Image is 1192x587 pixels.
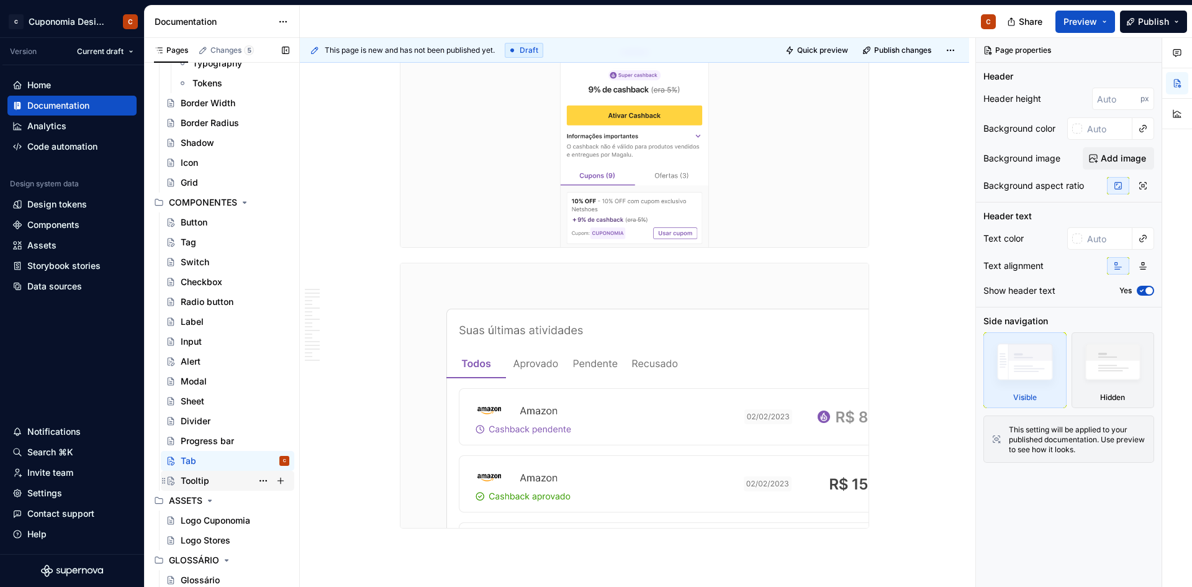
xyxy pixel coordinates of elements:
[7,463,137,483] a: Invite team
[128,17,133,27] div: C
[27,260,101,272] div: Storybook stories
[7,422,137,442] button: Notifications
[181,415,210,427] div: Divider
[181,455,196,467] div: Tab
[181,276,222,288] div: Checkbox
[161,173,294,193] a: Grid
[181,137,214,149] div: Shadow
[161,292,294,312] a: Radio button
[169,494,202,507] div: ASSETS
[7,256,137,276] a: Storybook stories
[27,79,51,91] div: Home
[181,176,198,189] div: Grid
[77,47,124,57] span: Current draft
[983,315,1048,327] div: Side navigation
[983,122,1055,135] div: Background color
[1009,425,1146,455] div: This setting will be applied to your published documentation. Use preview to see how it looks.
[27,198,87,211] div: Design tokens
[161,93,294,113] a: Border Width
[7,194,137,214] a: Design tokens
[154,45,188,55] div: Pages
[10,179,79,189] div: Design system data
[1083,147,1154,170] button: Add image
[181,395,204,407] div: Sheet
[161,431,294,451] a: Progress bar
[520,45,538,55] span: Draft
[1082,227,1132,250] input: Auto
[155,16,272,28] div: Documentation
[181,514,250,527] div: Logo Cuponomia
[1120,11,1187,33] button: Publish
[10,47,37,57] div: Version
[27,99,89,112] div: Documentation
[859,42,937,59] button: Publish changes
[181,574,220,586] div: Glossário
[41,565,103,577] svg: Supernova Logo
[983,232,1024,245] div: Text color
[71,43,139,60] button: Current draft
[797,45,848,55] span: Quick preview
[1092,88,1140,110] input: Auto
[181,316,204,328] div: Label
[1072,332,1155,408] div: Hidden
[181,296,233,308] div: Radio button
[27,425,81,438] div: Notifications
[161,371,294,391] a: Modal
[169,554,219,567] div: GLOSSÁRIO
[27,140,97,153] div: Code automation
[161,272,294,292] a: Checkbox
[27,528,47,540] div: Help
[27,239,56,252] div: Assets
[181,534,230,547] div: Logo Stores
[161,511,294,530] a: Logo Cuponomia
[181,117,239,129] div: Border Radius
[2,8,142,35] button: CCuponomia Design SystemC
[169,196,237,209] div: COMPONENTES
[210,45,254,55] div: Changes
[1100,393,1125,403] div: Hidden
[986,17,991,27] div: C
[161,530,294,550] a: Logo Stores
[1019,16,1042,28] span: Share
[325,45,495,55] span: This page is new and has not been published yet.
[782,42,854,59] button: Quick preview
[983,260,1044,272] div: Text alignment
[181,216,207,229] div: Button
[29,16,108,28] div: Cuponomia Design System
[7,483,137,503] a: Settings
[181,97,235,109] div: Border Width
[181,375,207,388] div: Modal
[1055,11,1115,33] button: Preview
[1001,11,1050,33] button: Share
[161,411,294,431] a: Divider
[27,280,82,293] div: Data sources
[244,45,254,55] span: 5
[874,45,931,55] span: Publish changes
[400,263,869,529] img: 27f20033-628b-42e7-aef8-be2a50b0e414.png
[983,152,1060,165] div: Background image
[27,120,66,132] div: Analytics
[173,53,294,73] a: Typography
[27,446,73,458] div: Search ⌘K
[161,252,294,272] a: Switch
[149,193,294,212] div: COMPONENTES
[7,215,137,235] a: Components
[181,475,209,487] div: Tooltip
[161,332,294,352] a: Input
[149,491,294,511] div: ASSETS
[27,219,79,231] div: Components
[7,235,137,255] a: Assets
[181,236,196,248] div: Tag
[1119,286,1132,296] label: Yes
[161,471,294,491] a: Tooltip
[1013,393,1037,403] div: Visible
[181,335,202,348] div: Input
[27,487,62,499] div: Settings
[7,276,137,296] a: Data sources
[983,210,1032,222] div: Header text
[161,352,294,371] a: Alert
[161,153,294,173] a: Icon
[192,77,222,89] div: Tokens
[27,466,73,479] div: Invite team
